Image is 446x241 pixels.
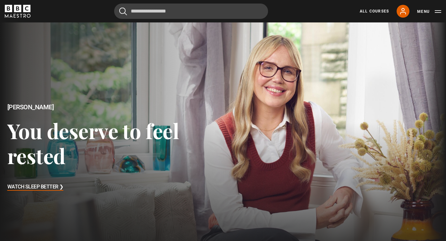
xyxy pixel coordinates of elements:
[7,118,223,168] h3: You deserve to feel rested
[417,8,441,15] button: Toggle navigation
[119,7,127,15] button: Submit the search query
[5,5,30,18] svg: BBC Maestro
[7,182,63,192] h3: Watch Sleep Better ❯
[360,8,389,14] a: All Courses
[7,104,223,111] h2: [PERSON_NAME]
[114,4,268,19] input: Search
